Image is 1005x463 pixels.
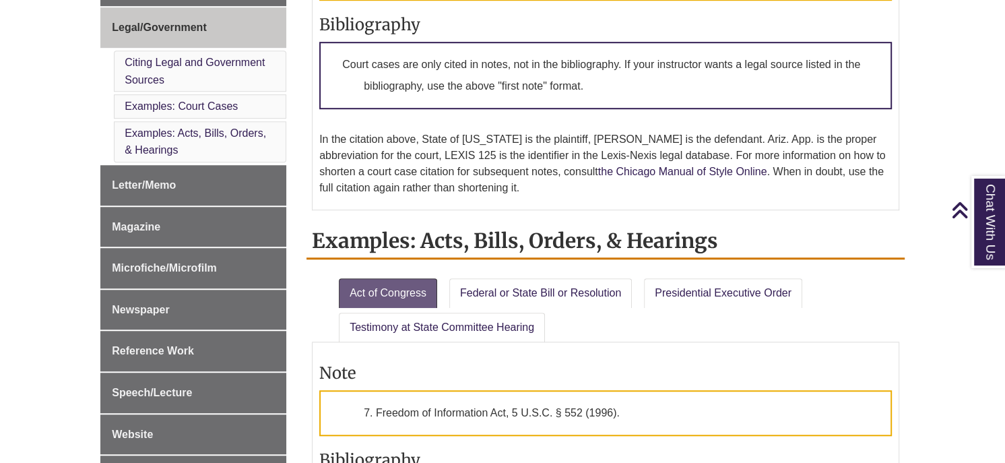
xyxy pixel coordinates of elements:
[125,100,238,112] a: Examples: Court Cases
[598,166,767,177] a: the Chicago Manual of Style Online
[100,7,286,48] a: Legal/Government
[112,179,176,191] span: Letter/Memo
[951,201,1002,219] a: Back to Top
[319,42,892,109] p: Court cases are only cited in notes, not in the bibliography. If your instructor wants a legal so...
[644,278,802,308] a: Presidential Executive Order
[100,414,286,455] a: Website
[100,290,286,330] a: Newspaper
[339,313,545,342] a: Testimony at State Committee Hearing
[112,429,153,440] span: Website
[112,221,160,233] span: Magazine
[100,207,286,247] a: Magazine
[100,165,286,206] a: Letter/Memo
[100,248,286,288] a: Microfiche/Microfilm
[449,278,632,308] a: Federal or State Bill or Resolution
[319,131,892,196] p: In the citation above, State of [US_STATE] is the plaintiff, [PERSON_NAME] is the defendant. Ariz...
[306,224,905,259] h2: Examples: Acts, Bills, Orders, & Hearings
[319,14,892,35] h3: Bibliography
[125,127,266,156] a: Examples: Acts, Bills, Orders, & Hearings
[319,390,892,436] p: 7. Freedom of Information Act, 5 U.S.C. § 552 (1996).
[100,373,286,413] a: Speech/Lecture
[112,304,169,315] span: Newspaper
[100,331,286,371] a: Reference Work
[112,262,217,274] span: Microfiche/Microfilm
[339,278,437,308] a: Act of Congress
[125,57,265,86] a: Citing Legal and Government Sources
[112,22,206,33] span: Legal/Government
[112,345,194,357] span: Reference Work
[319,363,892,383] h3: Note
[112,387,192,398] span: Speech/Lecture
